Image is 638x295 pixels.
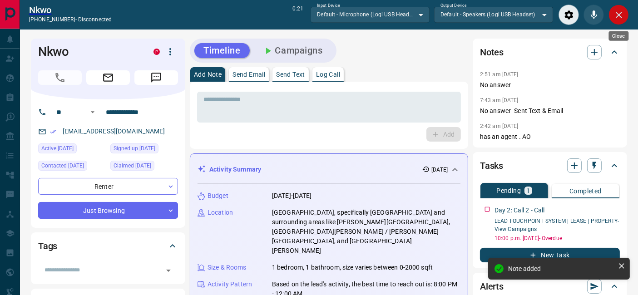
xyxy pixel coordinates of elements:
[114,144,155,153] span: Signed up [DATE]
[153,49,160,55] div: property.ca
[584,5,604,25] div: Mute
[434,7,553,22] div: Default - Speakers (Logi USB Headset)
[38,44,140,59] h1: Nkwo
[38,235,178,257] div: Tags
[480,80,620,90] p: No answer
[38,70,82,85] span: Call
[480,123,519,129] p: 2:42 am [DATE]
[508,265,614,272] div: Note added
[276,71,305,78] p: Send Text
[41,161,84,170] span: Contacted [DATE]
[38,143,106,156] div: Sat May 10 2025
[208,208,233,217] p: Location
[559,5,579,25] div: Audio Settings
[208,280,252,289] p: Activity Pattern
[87,107,98,118] button: Open
[29,5,112,15] a: Nkwo
[78,16,112,23] span: disconnected
[272,191,312,201] p: [DATE]-[DATE]
[480,279,504,294] h2: Alerts
[208,191,228,201] p: Budget
[272,208,460,256] p: [GEOGRAPHIC_DATA], specifically [GEOGRAPHIC_DATA] and surrounding areas like [PERSON_NAME][GEOGRA...
[63,128,165,135] a: [EMAIL_ADDRESS][DOMAIN_NAME]
[440,3,466,9] label: Output Device
[480,41,620,63] div: Notes
[50,128,56,135] svg: Email Verified
[495,206,545,215] p: Day 2: Call 2 - Call
[162,264,175,277] button: Open
[526,187,530,194] p: 1
[608,5,629,25] div: Close
[209,165,261,174] p: Activity Summary
[480,132,620,142] p: has an agent . AO
[431,166,448,174] p: [DATE]
[194,71,222,78] p: Add Note
[609,31,629,41] div: Close
[569,188,602,194] p: Completed
[38,178,178,195] div: Renter
[29,15,112,24] p: [PHONE_NUMBER] -
[292,5,303,25] p: 0:21
[110,143,178,156] div: Sun Apr 27 2025
[480,106,620,116] p: No answer- Sent Text & Email
[496,187,521,194] p: Pending
[316,71,340,78] p: Log Call
[480,45,504,59] h2: Notes
[495,234,620,242] p: 10:00 p.m. [DATE] - Overdue
[480,71,519,78] p: 2:51 am [DATE]
[194,43,250,58] button: Timeline
[272,263,433,272] p: 1 bedroom, 1 bathroom, size varies between 0-2000 sqft
[480,158,503,173] h2: Tasks
[232,71,265,78] p: Send Email
[253,43,332,58] button: Campaigns
[86,70,130,85] span: Email
[198,161,460,178] div: Activity Summary[DATE]
[208,263,247,272] p: Size & Rooms
[110,161,178,173] div: Sat May 10 2025
[38,239,57,253] h2: Tags
[38,161,106,173] div: Sat Jul 19 2025
[495,218,619,232] a: LEAD TOUCHPOINT SYSTEM | LEASE | PROPERTY- View Campaigns
[114,161,151,170] span: Claimed [DATE]
[480,155,620,177] div: Tasks
[134,70,178,85] span: Message
[38,202,178,219] div: Just Browsing
[480,248,620,262] button: New Task
[311,7,430,22] div: Default - Microphone (Logi USB Headset)
[480,97,519,103] p: 7:43 am [DATE]
[317,3,340,9] label: Input Device
[41,144,74,153] span: Active [DATE]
